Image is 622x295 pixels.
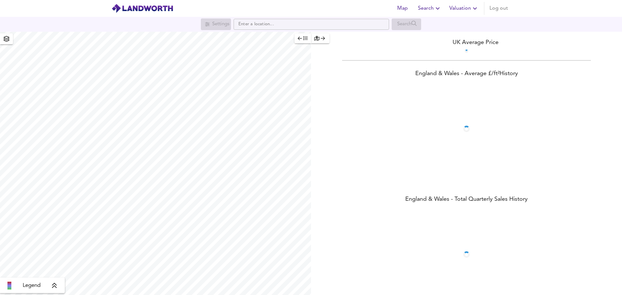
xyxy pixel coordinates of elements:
div: Search for a location first or explore the map [201,18,231,30]
span: Legend [23,282,40,289]
span: Map [395,4,410,13]
div: England & Wales - Average £/ ft² History [311,70,622,79]
span: Valuation [449,4,479,13]
button: Map [392,2,413,15]
span: Search [418,4,442,13]
button: Log out [487,2,511,15]
input: Enter a location... [234,19,389,30]
div: UK Average Price [311,38,622,47]
div: England & Wales - Total Quarterly Sales History [311,195,622,204]
button: Valuation [447,2,481,15]
span: Log out [490,4,508,13]
img: logo [111,4,173,13]
button: Search [415,2,444,15]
